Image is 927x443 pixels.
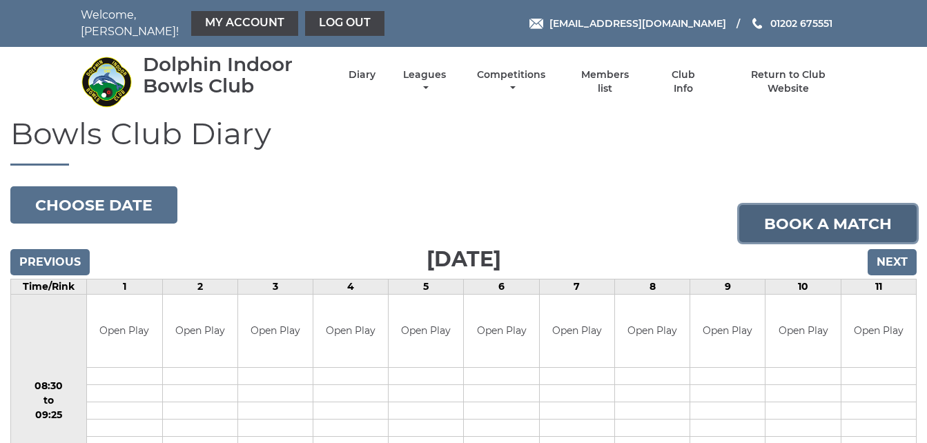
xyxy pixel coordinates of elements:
[10,249,90,275] input: Previous
[400,68,449,95] a: Leagues
[690,295,765,367] td: Open Play
[661,68,706,95] a: Club Info
[750,16,832,31] a: Phone us 01202 675551
[573,68,636,95] a: Members list
[841,279,916,295] td: 11
[474,68,549,95] a: Competitions
[770,17,832,30] span: 01202 675551
[191,11,298,36] a: My Account
[87,279,162,295] td: 1
[765,295,840,367] td: Open Play
[730,68,846,95] a: Return to Club Website
[765,279,841,295] td: 10
[841,295,916,367] td: Open Play
[163,295,237,367] td: Open Play
[615,295,690,367] td: Open Play
[690,279,765,295] td: 9
[752,18,762,29] img: Phone us
[614,279,690,295] td: 8
[313,279,389,295] td: 4
[143,54,324,97] div: Dolphin Indoor Bowls Club
[529,19,543,29] img: Email
[540,295,614,367] td: Open Play
[162,279,237,295] td: 2
[11,279,87,295] td: Time/Rink
[389,295,463,367] td: Open Play
[868,249,917,275] input: Next
[739,205,917,242] a: Book a match
[549,17,726,30] span: [EMAIL_ADDRESS][DOMAIN_NAME]
[464,295,538,367] td: Open Play
[305,11,384,36] a: Log out
[81,7,388,40] nav: Welcome, [PERSON_NAME]!
[464,279,539,295] td: 6
[539,279,614,295] td: 7
[81,56,133,108] img: Dolphin Indoor Bowls Club
[87,295,162,367] td: Open Play
[313,295,388,367] td: Open Play
[349,68,375,81] a: Diary
[389,279,464,295] td: 5
[238,295,313,367] td: Open Play
[10,186,177,224] button: Choose date
[529,16,726,31] a: Email [EMAIL_ADDRESS][DOMAIN_NAME]
[237,279,313,295] td: 3
[10,117,917,166] h1: Bowls Club Diary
